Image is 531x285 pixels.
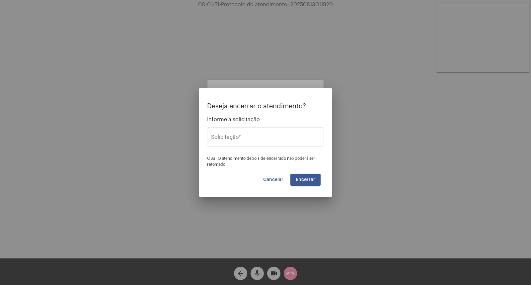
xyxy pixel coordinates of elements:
button: Encerrar [290,174,321,186]
button: Cancelar [258,174,289,186]
input: Buscar solicitação [211,136,320,142]
span: Informe a solicitação [207,117,324,123]
span: Encerrar [296,177,315,182]
span: OBS: O atendimento depois de encerrado não poderá ser retomado. [207,156,315,166]
span: Cancelar [263,177,283,182]
p: Deseja encerrar o atendimento? [207,103,324,110]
